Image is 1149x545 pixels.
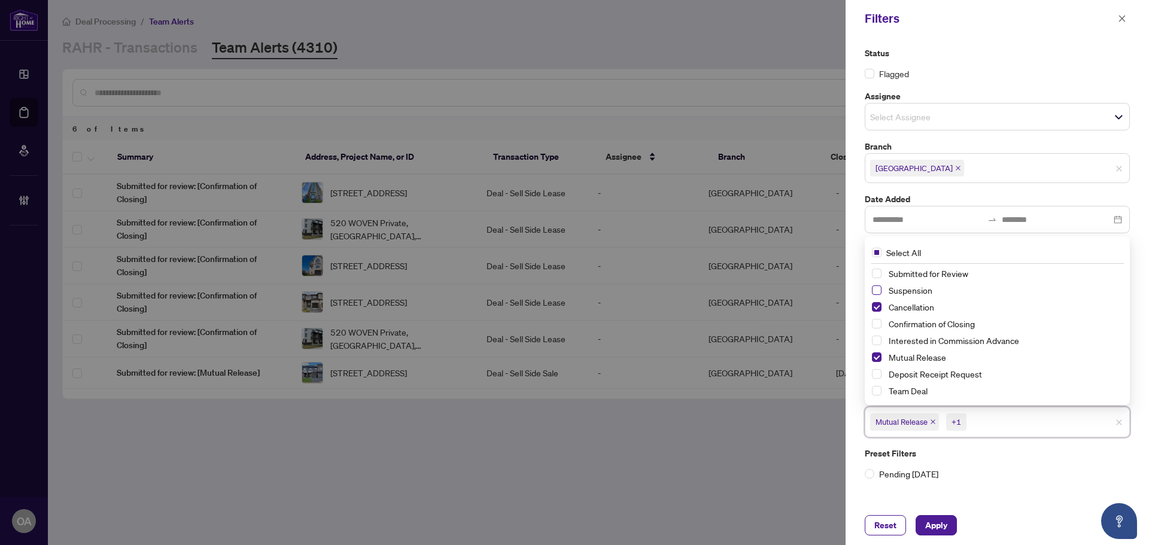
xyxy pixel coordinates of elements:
[884,316,1123,331] span: Confirmation of Closing
[987,215,997,224] span: swap-right
[865,140,1130,153] label: Branch
[870,160,964,176] span: Ottawa
[1118,14,1126,23] span: close
[889,335,1019,346] span: Interested in Commission Advance
[952,416,961,428] div: +1
[872,352,881,362] span: Select Mutual Release
[872,269,881,278] span: Select Submitted for Review
[872,319,881,328] span: Select Confirmation of Closing
[1101,503,1137,539] button: Open asap
[872,336,881,345] span: Select Interested in Commission Advance
[889,318,975,329] span: Confirmation of Closing
[872,386,881,395] span: Select Team Deal
[889,285,932,296] span: Suspension
[865,10,1114,28] div: Filters
[916,515,957,535] button: Apply
[889,268,968,279] span: Submitted for Review
[884,266,1123,281] span: Submitted for Review
[874,467,943,480] span: Pending [DATE]
[881,246,926,259] span: Select All
[872,369,881,379] span: Select Deposit Receipt Request
[889,369,982,379] span: Deposit Receipt Request
[865,193,1130,206] label: Date Added
[872,302,881,312] span: Select Cancellation
[884,300,1123,314] span: Cancellation
[889,302,934,312] span: Cancellation
[876,416,928,428] span: Mutual Release
[889,352,946,363] span: Mutual Release
[1115,165,1123,172] span: close
[925,516,947,535] span: Apply
[889,385,928,396] span: Team Deal
[884,383,1123,398] span: Team Deal
[865,90,1130,103] label: Assignee
[876,162,953,174] span: [GEOGRAPHIC_DATA]
[884,333,1123,348] span: Interested in Commission Advance
[987,215,997,224] span: to
[879,67,909,80] span: Flagged
[884,367,1123,381] span: Deposit Receipt Request
[870,413,939,430] span: Mutual Release
[865,47,1130,60] label: Status
[1115,419,1123,426] span: close
[884,283,1123,297] span: Suspension
[874,516,896,535] span: Reset
[930,419,936,425] span: close
[884,350,1123,364] span: Mutual Release
[865,447,1130,460] label: Preset Filters
[865,515,906,535] button: Reset
[955,165,961,171] span: close
[872,285,881,295] span: Select Suspension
